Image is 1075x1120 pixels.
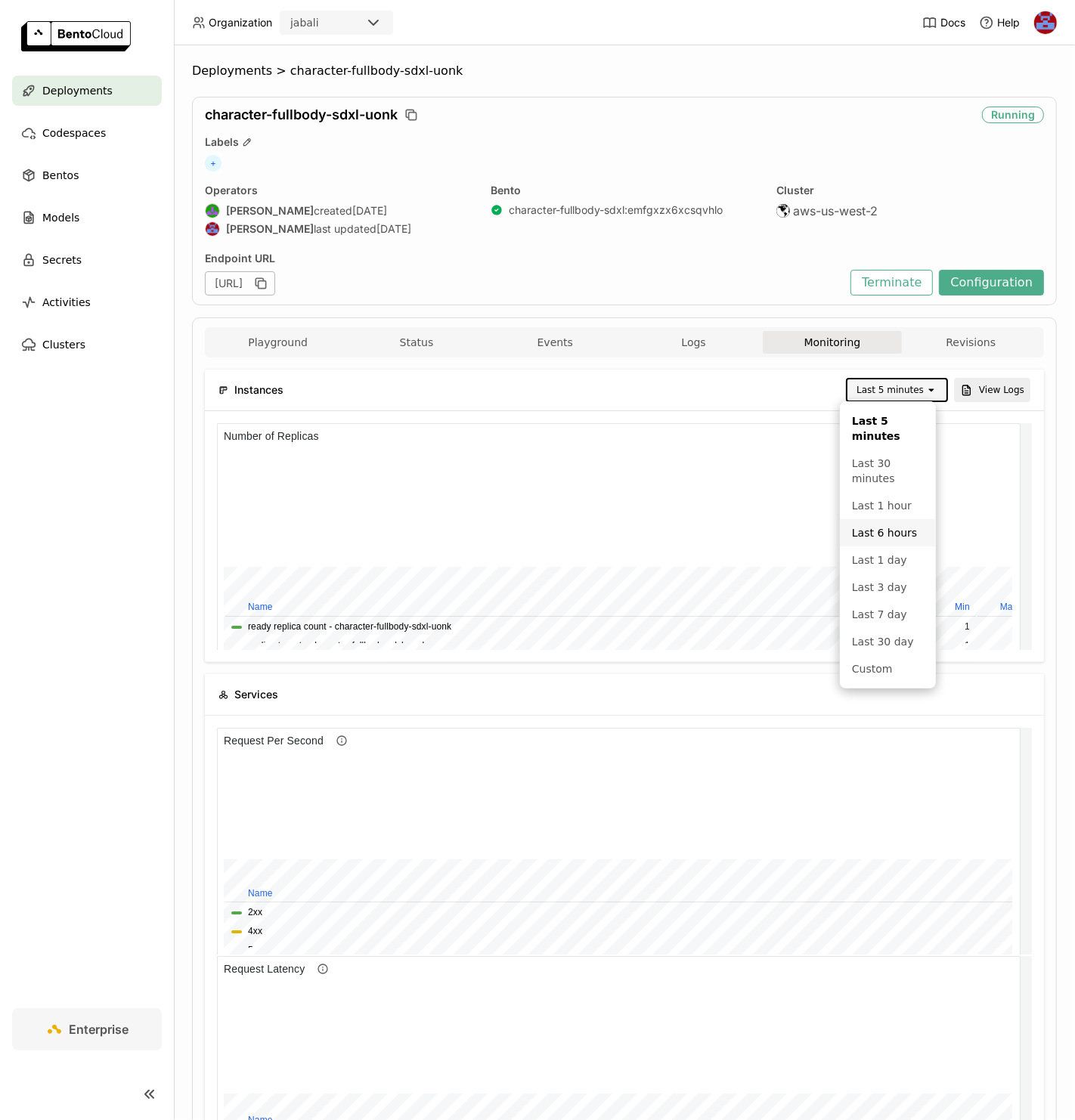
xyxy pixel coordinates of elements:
button: Events [486,331,624,354]
span: + [205,155,222,172]
th: name [8,175,252,193]
button: Total [31,196,51,211]
th: name [8,175,153,193]
a: Codespaces [12,118,162,148]
div: character-fullbody-sdxl-uonk [290,63,463,79]
td: 23.3 GiB [254,214,306,231]
span: Help [997,16,1020,29]
td: 23.3 GiB [357,214,405,231]
th: Minimum Value [209,175,255,193]
td: 23.3 GiB [357,195,405,212]
svg: open [925,384,937,396]
nav: Breadcrumbs navigation [192,63,1057,79]
td: 1 [715,214,759,231]
img: logo [21,21,131,51]
td: 4.66 GB [155,195,207,212]
th: Average Value [155,175,207,193]
th: Minimum Value [314,175,358,193]
span: [DATE] [376,222,411,236]
h6: CPU Usage [1,5,70,21]
button: Revisions [902,331,1040,354]
img: Jhonatan Oliveira [1034,11,1057,34]
strong: [PERSON_NAME] [226,204,314,218]
h6: Memory Usage [1,5,86,21]
td: 0% [155,195,207,212]
td: 23.3 GiB [307,214,355,231]
div: Operators [205,184,472,197]
button: Status [347,331,485,354]
th: name [8,175,259,193]
a: Activities [12,287,162,317]
img: Shenyang Zhao [206,204,219,218]
td: 0% [155,214,207,231]
div: Last 7 day [852,607,924,622]
div: Last 30 day [852,634,924,649]
button: character-fullbody-sdxl-uonk [31,215,147,230]
span: Docs [940,16,965,29]
td: 0.346% [260,195,312,212]
td: 23.3 GiB [307,195,355,212]
th: Minimum Value [307,175,355,193]
a: Enterprise [12,1008,162,1050]
div: jabali [290,15,319,30]
h6: GPU Usage [1,5,70,21]
a: character-fullbody-sdxl:emfgxzx6xcsqvhlo [509,203,723,217]
div: last updated [205,221,472,237]
button: replica target - character-fullbody-sdxl-uonk [31,215,210,230]
button: 5xx [31,215,45,230]
th: Average Value [260,175,312,193]
h6: In-Progress Request [1,5,112,21]
div: Deployments [192,63,272,79]
div: Endpoint URL [205,252,843,265]
button: View Logs [954,378,1030,402]
a: Bentos [12,160,162,190]
div: Last 5 minutes [852,413,924,444]
div: Last 5 minutes [857,382,924,398]
span: Logs [681,336,705,349]
div: Help [979,15,1020,30]
span: Bentos [42,166,79,184]
td: 0.386% [359,214,405,231]
button: P90 [31,214,48,228]
a: Deployments [12,76,162,106]
iframe: Number of Replicas [217,423,1032,650]
th: name [8,194,807,212]
td: 4.66 GB [155,214,207,231]
div: Running [982,107,1044,123]
div: Last 1 day [852,552,924,568]
td: 0.346% [260,214,312,231]
div: [URL] [205,271,275,295]
span: [DATE] [352,204,387,218]
td: 23.3 GiB [254,195,306,212]
span: Models [42,209,79,227]
a: Secrets [12,245,162,275]
span: Services [234,686,278,703]
div: Last 1 hour [852,498,924,513]
span: Instances [234,382,283,398]
a: Clusters [12,330,162,360]
span: Codespaces [42,124,106,142]
div: Last 3 day [852,580,924,595]
span: Deployments [42,82,113,100]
